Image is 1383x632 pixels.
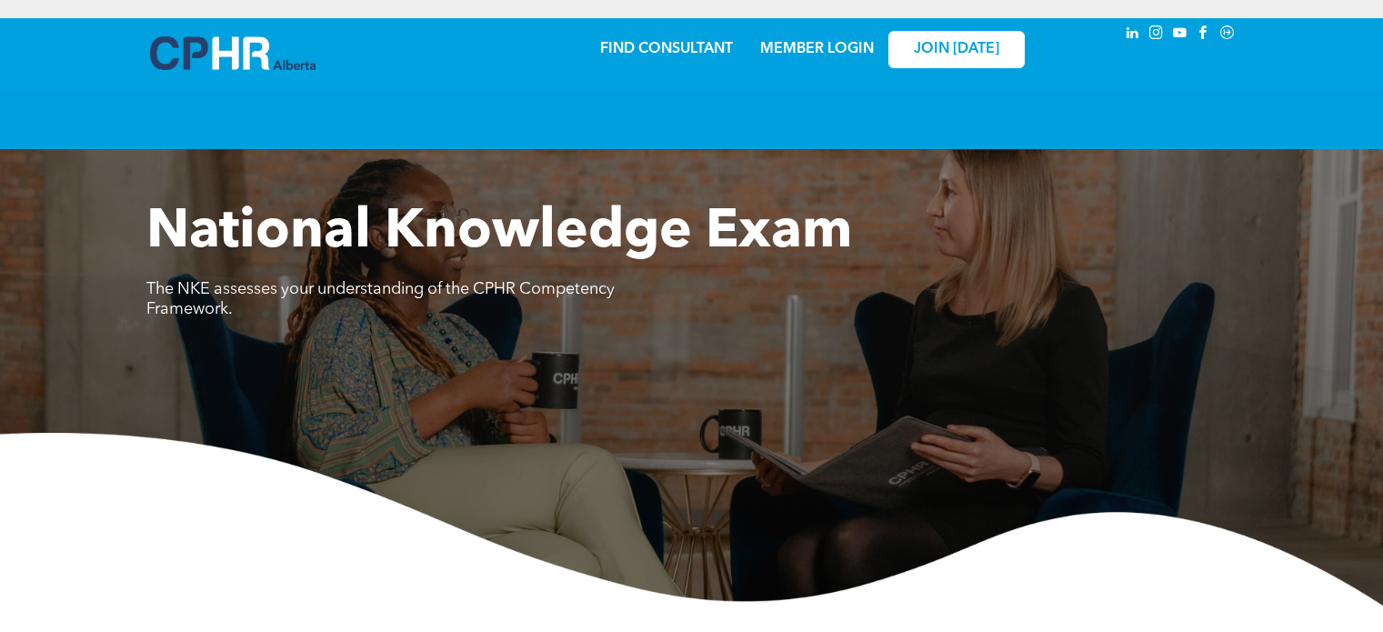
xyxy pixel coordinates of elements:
span: The NKE assesses your understanding of the CPHR Competency Framework. [146,281,615,317]
span: National Knowledge Exam [146,206,852,260]
a: JOIN [DATE] [888,31,1025,68]
a: instagram [1147,23,1167,47]
a: linkedin [1123,23,1143,47]
a: Social network [1218,23,1238,47]
a: FIND CONSULTANT [600,42,733,56]
a: MEMBER LOGIN [760,42,874,56]
a: youtube [1170,23,1190,47]
img: A blue and white logo for cp alberta [150,36,316,70]
a: facebook [1194,23,1214,47]
span: JOIN [DATE] [914,41,999,58]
